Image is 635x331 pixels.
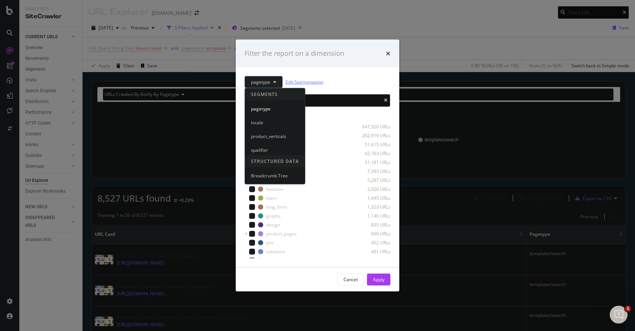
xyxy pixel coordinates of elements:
div: 401 URLs [354,248,390,255]
div: 210 URLs [354,257,390,264]
button: pagetype [245,76,283,88]
span: product_verticals [251,133,299,139]
div: 5,287 URLs [354,177,390,183]
div: home [266,257,278,264]
div: 402 URLs [354,240,390,246]
span: pagetype [251,79,270,85]
button: Cancel [337,273,364,285]
span: qualifier [251,147,299,153]
div: Select all data available [245,113,390,119]
div: 42,763 URLs [354,150,390,157]
div: features [266,186,284,192]
div: 1,146 URLs [354,213,390,219]
span: locale [251,119,299,126]
div: learn [266,195,277,201]
div: design [266,222,280,228]
div: 202,919 URLs [354,132,390,139]
div: Apply [373,276,384,283]
div: 51,615 URLs [354,141,390,148]
div: product_pages [266,231,297,237]
div: long_form [266,204,287,210]
div: solutions [266,248,285,255]
span: pagetype [251,105,299,112]
span: STRUCTURED DATA [245,155,305,167]
div: 666 URLs [354,231,390,237]
div: graphs [266,213,281,219]
div: Cancel [344,276,358,283]
div: 2,926 URLs [354,186,390,192]
span: 1 [625,306,631,312]
span: Breadcrumb Tree [251,172,299,179]
div: 835 URLs [354,222,390,228]
div: pro [266,240,273,246]
div: 31,181 URLs [354,159,390,165]
div: times [386,49,390,58]
input: Search [245,94,390,107]
div: 647,326 URLs [354,123,390,130]
iframe: Intercom live chat [610,306,628,324]
div: 1,323 URLs [354,204,390,210]
button: Apply [367,273,390,285]
div: modal [236,40,399,292]
span: SEGMENTS [245,89,305,100]
div: Filter the report on a dimension [245,49,344,58]
div: 7,393 URLs [354,168,390,174]
a: Edit Segmentation [286,78,323,86]
div: 1,445 URLs [354,195,390,201]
